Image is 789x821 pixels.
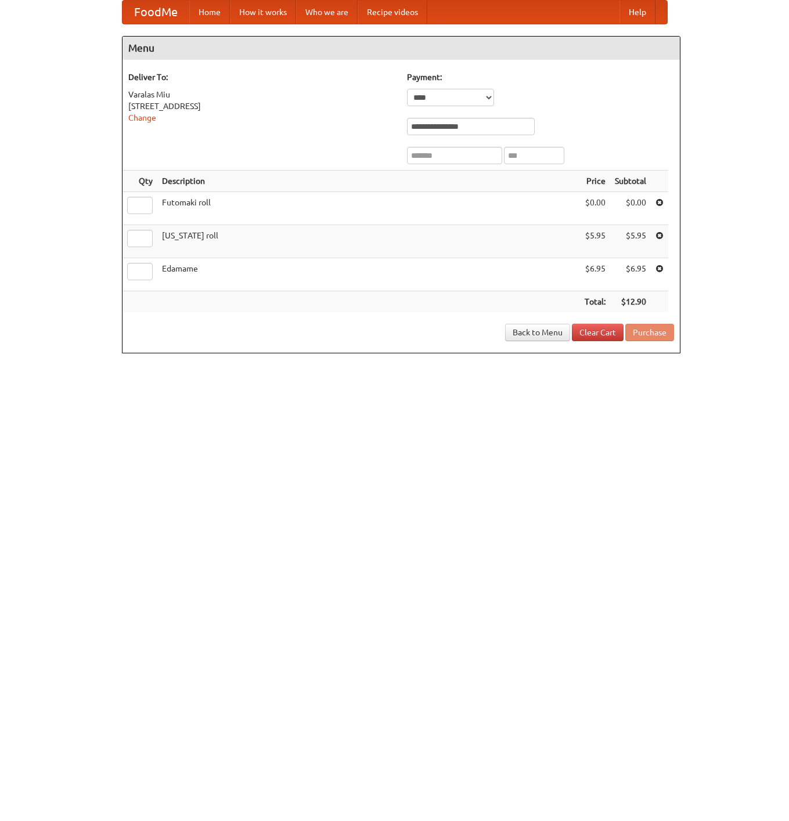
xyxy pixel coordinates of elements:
td: $0.00 [580,192,610,225]
a: Help [619,1,655,24]
div: Varalas Miu [128,89,395,100]
td: $6.95 [610,258,651,291]
th: Total: [580,291,610,313]
th: $12.90 [610,291,651,313]
th: Description [157,171,580,192]
td: $6.95 [580,258,610,291]
td: $0.00 [610,192,651,225]
h5: Payment: [407,71,674,83]
td: Futomaki roll [157,192,580,225]
th: Qty [123,171,157,192]
td: Edamame [157,258,580,291]
th: Price [580,171,610,192]
a: Change [128,113,156,122]
a: Home [189,1,230,24]
a: Who we are [296,1,358,24]
a: FoodMe [123,1,189,24]
a: Recipe videos [358,1,427,24]
td: [US_STATE] roll [157,225,580,258]
h5: Deliver To: [128,71,395,83]
th: Subtotal [610,171,651,192]
a: Clear Cart [572,324,624,341]
h4: Menu [123,37,680,60]
button: Purchase [625,324,674,341]
td: $5.95 [580,225,610,258]
td: $5.95 [610,225,651,258]
div: [STREET_ADDRESS] [128,100,395,112]
a: Back to Menu [505,324,570,341]
a: How it works [230,1,296,24]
